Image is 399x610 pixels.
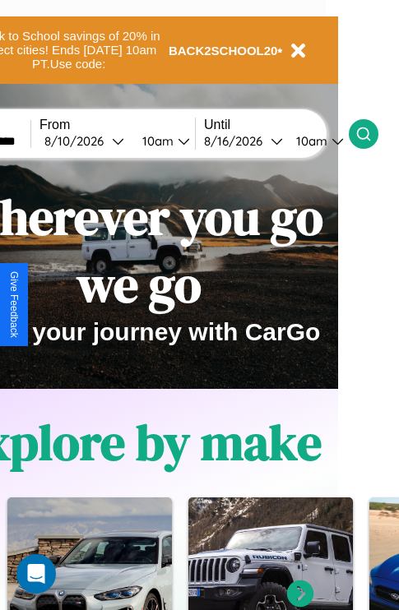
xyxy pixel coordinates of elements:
div: 10am [134,133,178,149]
b: BACK2SCHOOL20 [169,44,278,58]
div: 8 / 16 / 2026 [204,133,271,149]
button: 10am [283,132,349,150]
label: Until [204,118,349,132]
label: From [39,118,195,132]
div: 10am [288,133,332,149]
div: Give Feedback [8,271,20,338]
button: 8/10/2026 [39,132,129,150]
div: 8 / 10 / 2026 [44,133,112,149]
div: Open Intercom Messenger [16,554,56,594]
button: 10am [129,132,195,150]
